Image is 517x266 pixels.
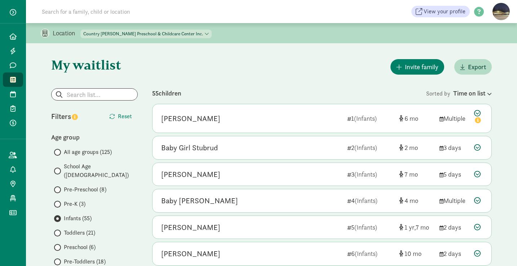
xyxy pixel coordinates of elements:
div: Multiple [439,114,468,123]
div: 3 days [439,143,468,152]
span: 10 [405,249,421,258]
button: Invite family [390,59,444,75]
div: [object Object] [399,143,434,152]
span: All age groups (125) [64,148,112,156]
span: (Infants) [354,170,377,178]
span: Preschool (6) [64,243,96,252]
div: Chase Vigneux [161,222,220,233]
div: [object Object] [399,222,434,232]
iframe: Chat Widget [481,231,517,266]
span: (Infants) [355,249,377,258]
div: [object Object] [399,114,434,123]
span: 7 [416,223,429,231]
div: 3 [347,169,393,179]
span: Invite family [405,62,438,72]
span: 2 [405,143,418,152]
span: Pre-K (3) [64,200,85,208]
div: Sorted by [426,88,492,98]
button: Reset [103,109,138,124]
span: Pre-Toddlers (18) [64,257,106,266]
input: Search list... [52,89,137,100]
div: Multiple [439,196,468,205]
div: 1 [347,114,393,123]
span: (Infants) [354,143,377,152]
div: Baby Girl Stubrud [161,142,218,154]
div: Baby Hilbert [161,195,238,207]
div: 55 children [152,88,426,98]
div: [object Object] [399,169,434,179]
a: View your profile [411,6,470,17]
span: View your profile [424,7,465,16]
p: Location [53,29,80,37]
div: Vihaan Desai [161,169,220,180]
div: 2 [347,143,393,152]
span: 1 [405,223,416,231]
h1: My waitlist [51,58,138,72]
span: School Age ([DEMOGRAPHIC_DATA]) [64,162,138,179]
div: 5 days [439,169,468,179]
input: Search for a family, child or location [37,4,240,19]
div: 5 [347,222,393,232]
span: 7 [405,170,418,178]
div: Lilly Ohm [161,113,220,124]
div: 6 [347,249,393,258]
div: 2 days [439,249,468,258]
div: Filters [51,111,94,122]
span: Infants (55) [64,214,92,223]
span: Export [468,62,486,72]
div: [object Object] [399,249,434,258]
div: Time on list [453,88,492,98]
span: Reset [118,112,132,121]
span: Pre-Preschool (8) [64,185,106,194]
span: (Infants) [355,196,377,205]
div: 2 days [439,222,468,232]
span: (Infants) [354,223,377,231]
div: Mack Peterson [161,248,220,260]
button: Export [454,59,492,75]
div: 4 [347,196,393,205]
div: Age group [51,132,138,142]
span: (Infants) [354,114,377,123]
span: Toddlers (21) [64,229,95,237]
div: [object Object] [399,196,434,205]
span: 6 [405,114,418,123]
span: 4 [405,196,418,205]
